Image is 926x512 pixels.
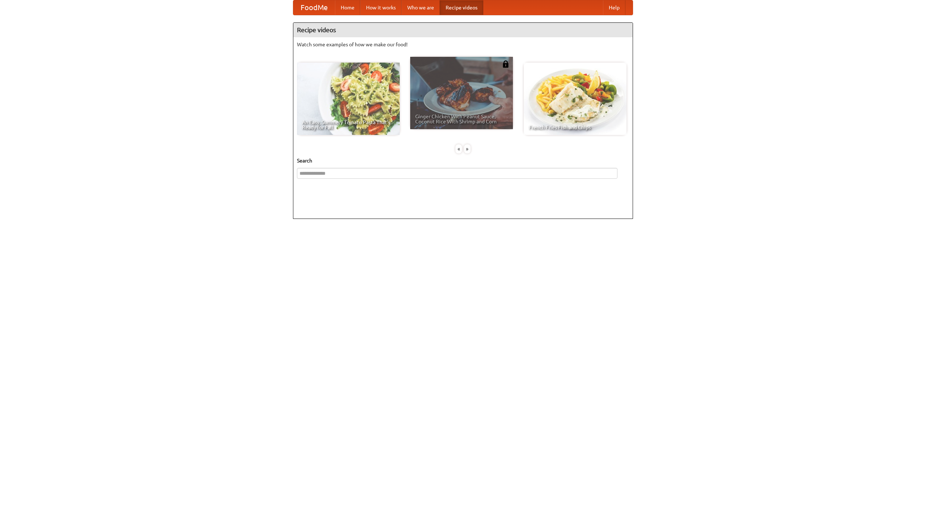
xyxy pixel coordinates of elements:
[524,63,626,135] a: French Fries Fish and Chips
[603,0,625,15] a: Help
[455,144,462,153] div: «
[360,0,402,15] a: How it works
[297,157,629,164] h5: Search
[297,41,629,48] p: Watch some examples of how we make our food!
[464,144,471,153] div: »
[302,120,395,130] span: An Easy, Summery Tomato Pasta That's Ready for Fall
[293,0,335,15] a: FoodMe
[297,63,400,135] a: An Easy, Summery Tomato Pasta That's Ready for Fall
[529,125,621,130] span: French Fries Fish and Chips
[402,0,440,15] a: Who we are
[335,0,360,15] a: Home
[293,23,633,37] h4: Recipe videos
[502,60,509,68] img: 483408.png
[440,0,483,15] a: Recipe videos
